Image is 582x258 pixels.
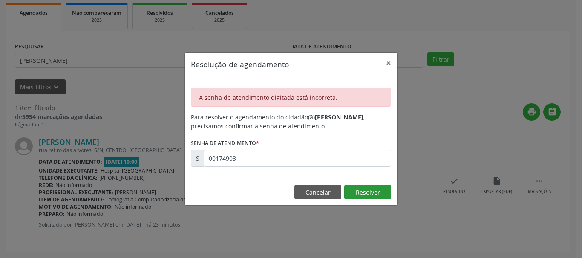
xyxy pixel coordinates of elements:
[191,136,259,150] label: Senha de atendimento
[294,185,341,199] button: Cancelar
[315,113,363,121] b: [PERSON_NAME]
[344,185,391,199] button: Resolver
[191,88,391,107] div: A senha de atendimento digitada está incorreta.
[380,53,397,74] button: Close
[191,113,391,130] div: Para resolver o agendamento do cidadão(ã) , precisamos confirmar a senha de atendimento.
[191,150,204,167] div: S
[191,59,289,70] h5: Resolução de agendamento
